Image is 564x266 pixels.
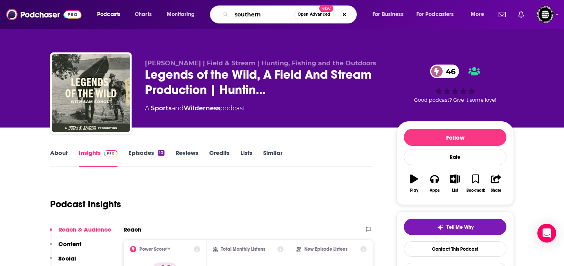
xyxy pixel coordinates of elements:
h1: Podcast Insights [50,198,121,210]
span: 46 [438,65,459,78]
p: Reach & Audience [58,226,111,233]
span: New [319,5,333,12]
a: 46 [430,65,459,78]
button: open menu [92,8,130,21]
button: Follow [404,129,506,146]
a: Show notifications dropdown [515,8,527,21]
button: Bookmark [465,169,486,198]
a: Lists [240,149,252,167]
a: Reviews [175,149,198,167]
div: Search podcasts, credits, & more... [217,5,364,23]
button: open menu [367,8,413,21]
div: 10 [158,150,164,156]
a: InsightsPodchaser Pro [79,149,117,167]
span: Podcasts [97,9,120,20]
img: Legends of the Wild, A Field And Stream Production | Hunting, Fishing and the Outdoors [52,54,130,132]
a: Sports [151,104,172,112]
img: Podchaser - Follow, Share and Rate Podcasts [6,7,81,22]
span: For Business [372,9,403,20]
button: Open AdvancedNew [294,10,334,19]
a: Similar [263,149,282,167]
span: Monitoring [167,9,195,20]
button: Apps [424,169,445,198]
div: 46Good podcast? Give it some love! [396,59,514,108]
button: Share [486,169,506,198]
span: Tell Me Why [446,224,474,230]
h2: Power Score™ [139,246,170,252]
span: For Podcasters [416,9,454,20]
a: About [50,149,68,167]
p: Social [58,255,76,262]
button: Reach & Audience [50,226,111,240]
a: Wilderness [184,104,220,112]
input: Search podcasts, credits, & more... [231,8,294,21]
button: open menu [411,8,465,21]
button: tell me why sparkleTell Me Why [404,219,506,235]
div: Play [410,188,418,193]
h2: Reach [123,226,141,233]
img: Podchaser Pro [104,150,117,156]
span: More [471,9,484,20]
a: Contact This Podcast [404,241,506,257]
img: tell me why sparkle [437,224,443,230]
button: List [445,169,465,198]
button: Play [404,169,424,198]
span: Open Advanced [298,13,330,16]
span: and [172,104,184,112]
h2: New Episode Listens [304,246,347,252]
div: List [452,188,458,193]
span: Logged in as KarinaSabol [537,6,554,23]
div: Apps [430,188,440,193]
button: Show profile menu [537,6,554,23]
button: open menu [465,8,494,21]
span: Good podcast? Give it some love! [414,97,496,103]
p: Content [58,240,81,248]
div: Share [491,188,501,193]
a: Episodes10 [128,149,164,167]
img: User Profile [537,6,554,23]
div: Bookmark [466,188,485,193]
button: open menu [161,8,205,21]
a: Charts [130,8,156,21]
div: Open Intercom Messenger [537,224,556,243]
div: Rate [404,149,506,165]
a: Credits [209,149,230,167]
a: Show notifications dropdown [495,8,509,21]
span: [PERSON_NAME] | Field & Stream | Hunting, Fishing and the Outdoors [145,59,376,67]
h2: Total Monthly Listens [221,246,265,252]
span: Charts [135,9,152,20]
div: A podcast [145,104,245,113]
button: Content [50,240,81,255]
